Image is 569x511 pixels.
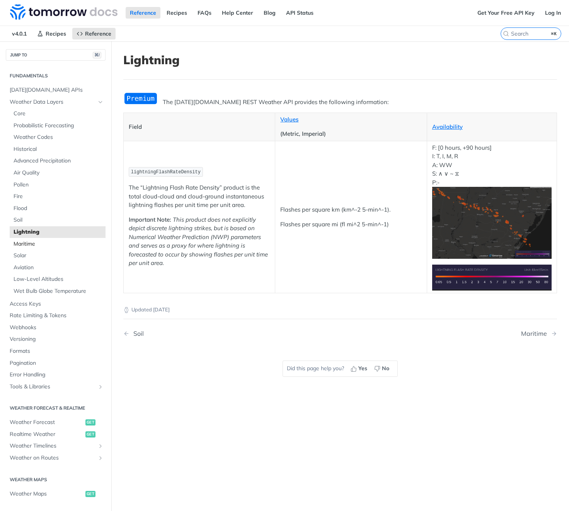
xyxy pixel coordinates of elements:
[10,454,95,462] span: Weather on Routes
[10,335,104,343] span: Versioning
[283,361,398,377] div: Did this page help you?
[10,132,106,143] a: Weather Codes
[6,488,106,500] a: Weather Mapsget
[10,419,83,426] span: Weather Forecast
[282,7,318,19] a: API Status
[6,357,106,369] a: Pagination
[503,31,509,37] svg: Search
[46,30,66,37] span: Recipes
[6,96,106,108] a: Weather Data LayersHide subpages for Weather Data Layers
[10,191,106,202] a: Fire
[10,300,104,308] span: Access Keys
[72,28,116,39] a: Reference
[473,7,539,19] a: Get Your Free API Key
[10,4,118,20] img: Tomorrow.io Weather API Docs
[432,219,552,226] span: Expand image
[6,369,106,381] a: Error Handling
[129,123,270,132] p: Field
[280,116,298,123] a: Values
[218,7,257,19] a: Help Center
[14,169,104,177] span: Air Quality
[10,214,106,226] a: Soil
[10,312,104,320] span: Rate Limiting & Tokens
[14,157,104,165] span: Advanced Precipitation
[10,431,83,438] span: Realtime Weather
[14,205,104,212] span: Flood
[162,7,191,19] a: Recipes
[14,181,104,189] span: Pollen
[521,330,551,337] div: Maritime
[14,133,104,141] span: Weather Codes
[14,145,104,153] span: Historical
[14,228,104,236] span: Lightning
[6,322,106,333] a: Webhooks
[129,330,144,337] div: Soil
[14,287,104,295] span: Wet Bulb Globe Temperature
[371,363,394,374] button: No
[10,86,104,94] span: [DATE][DOMAIN_NAME] APIs
[6,49,106,61] button: JUMP TO⌘/
[10,359,104,367] span: Pagination
[85,431,95,438] span: get
[6,298,106,310] a: Access Keys
[8,28,31,39] span: v4.0.1
[10,250,106,261] a: Solar
[10,108,106,120] a: Core
[6,381,106,393] a: Tools & LibrariesShow subpages for Tools & Libraries
[85,491,95,497] span: get
[123,330,309,337] a: Previous Page: Soil
[129,216,268,267] em: This product does not explicitly depict discrete lightning strikes, but is based on Numerical Wea...
[541,7,565,19] a: Log In
[123,306,557,314] p: Updated [DATE]
[97,443,104,449] button: Show subpages for Weather Timelines
[348,363,371,374] button: Yes
[10,167,106,179] a: Air Quality
[129,183,270,210] p: The “Lightning Flash Rate Density” product is the total cloud-cloud and cloud-ground instantaneou...
[10,442,95,450] span: Weather Timelines
[14,252,104,260] span: Solar
[123,322,557,345] nav: Pagination Controls
[10,203,106,214] a: Flood
[193,7,216,19] a: FAQs
[432,187,552,259] img: Lightning Flash Rate Density Heatmap
[85,30,111,37] span: Reference
[280,205,421,214] p: Flashes per square km (km^-2 5-min^-1).
[280,220,421,229] p: Flashes per square mi (fl mi^2 5-min^-1)
[432,123,463,130] a: Availability
[97,455,104,461] button: Show subpages for Weather on Routes
[280,130,421,138] p: (Metric, Imperial)
[85,419,95,426] span: get
[129,216,171,223] strong: Important Note:
[97,384,104,390] button: Show subpages for Tools & Libraries
[10,120,106,132] a: Probabilistic Forecasting
[6,333,106,345] a: Versioning
[123,98,557,107] p: The [DATE][DOMAIN_NAME] REST Weather API provides the following information:
[259,7,280,19] a: Blog
[6,405,106,412] h2: Weather Forecast & realtime
[521,330,557,337] a: Next Page: Maritime
[358,364,367,373] span: Yes
[14,240,104,248] span: Maritime
[432,265,552,291] img: Lightning Flash Rate Density Legend
[6,84,106,96] a: [DATE][DOMAIN_NAME] APIs
[14,110,104,118] span: Core
[432,273,552,280] span: Expand image
[93,52,101,58] span: ⌘/
[10,238,106,250] a: Maritime
[97,99,104,105] button: Hide subpages for Weather Data Layers
[10,347,104,355] span: Formats
[10,273,106,285] a: Low-Level Altitudes
[6,476,106,483] h2: Weather Maps
[549,30,559,38] kbd: ⌘K
[10,262,106,273] a: Aviation
[123,53,557,67] h1: Lightning
[126,7,160,19] a: Reference
[10,324,104,332] span: Webhooks
[6,429,106,440] a: Realtime Weatherget
[10,383,95,391] span: Tools & Libraries
[14,275,104,283] span: Low-Level Altitudes
[33,28,70,39] a: Recipes
[14,264,104,272] span: Aviation
[14,193,104,200] span: Fire
[14,216,104,224] span: Soil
